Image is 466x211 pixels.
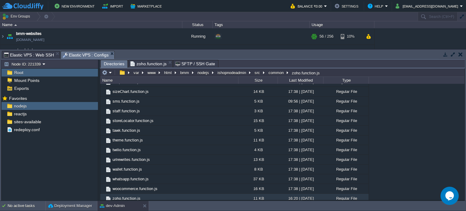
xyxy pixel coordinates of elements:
span: urlrewrites.function.js [112,157,151,162]
a: zoho.function.js [112,196,141,201]
img: AMDAwAAAACH5BAEAAAAALAAAAAABAAEAAAICRAEAOw== [100,135,105,145]
div: 16:20 | [DATE] [278,194,323,203]
div: 17:38 | [DATE] [278,165,323,174]
a: reactjs [13,111,28,117]
div: 37 KB [238,174,278,184]
span: theme.function.js [112,138,144,143]
img: AMDAwAAAACH5BAEAAAAALAAAAAABAAEAAAICRAEAOw== [105,137,112,144]
img: AMDAwAAAACH5BAEAAAAALAAAAAABAAEAAAICRAEAOw== [100,87,105,96]
div: 15 KB [238,116,278,125]
span: sms.function.js [112,99,140,104]
img: AMDAwAAAACH5BAEAAAAALAAAAAABAAEAAAICRAEAOw== [100,174,105,184]
div: 13 KB [238,155,278,164]
img: AMDAwAAAACH5BAEAAAAALAAAAAABAAEAAAICRAEAOw== [105,196,112,202]
img: AMDAwAAAACH5BAEAAAAALAAAAAABAAEAAAICRAEAOw== [105,108,112,115]
div: 09:56 | [DATE] [278,97,323,106]
img: AMDAwAAAACH5BAEAAAAALAAAAAABAAEAAAICRAEAOw== [100,194,105,203]
span: zoho.function.js [130,60,167,67]
a: Favorites [8,96,28,101]
button: html [163,70,173,75]
img: AMDAwAAAACH5BAEAAAAALAAAAAABAAEAAAICRAEAOw== [105,128,112,134]
span: Elastic VPS : Configs [63,51,109,59]
span: Mount Points [13,78,40,83]
img: AMDAwAAAACH5BAEAAAAALAAAAAABAAEAAAICRAEAOw== [100,97,105,106]
div: Usage [310,21,374,28]
img: AMDAwAAAACH5BAEAAAAALAAAAAABAAEAAAICRAEAOw== [105,166,112,173]
div: 5 KB [238,97,278,106]
div: Regular File [323,194,369,203]
button: common [268,70,285,75]
button: Env Groups [2,12,32,21]
div: 3 KB [238,106,278,116]
img: AMDAwAAAACH5BAEAAAAALAAAAAABAAEAAAICRAEAOw== [5,28,14,45]
li: /var/www/html/bmm/nodejs/ishopnodeadmin/src/common/zoho.function.js [128,60,173,67]
div: Size [239,77,278,84]
img: AMDAwAAAACH5BAEAAAAALAAAAAABAAEAAAICRAEAOw== [105,118,112,124]
div: 17:38 | [DATE] [278,116,323,125]
span: Exports [13,86,30,91]
span: SFTP / SSH Gate [175,60,215,67]
button: bmm [179,70,191,75]
a: wallet.function.js [112,167,143,172]
span: Root [13,70,24,75]
img: AMDAwAAAACH5BAEAAAAALAAAAAABAAEAAAICRAEAOw== [100,126,105,135]
div: 3 / 32 [319,45,329,61]
div: 11 KB [238,135,278,145]
img: AMDAwAAAACH5BAEAAAAALAAAAAABAAEAAAICRAEAOw== [0,45,5,61]
div: Regular File [323,106,369,116]
button: Deployment Manager [48,203,92,209]
div: 7% [341,45,360,61]
div: 8 KB [238,165,278,174]
div: Tags [213,21,309,28]
span: Elastic VPS : Web SSH [4,51,54,59]
img: AMDAwAAAACH5BAEAAAAALAAAAAABAAEAAAICRAEAOw== [100,155,105,164]
span: sites-available [13,119,42,124]
img: CloudJiffy [2,2,43,10]
div: 17:38 | [DATE] [278,87,323,96]
a: staff.function.js [112,108,141,114]
div: Regular File [323,184,369,193]
div: 17:38 | [DATE] [278,135,323,145]
button: Node ID: 221339 [4,61,42,67]
a: woocommerce.function.js [112,186,158,191]
div: Running [182,28,213,45]
img: AMDAwAAAACH5BAEAAAAALAAAAAABAAEAAAICRAEAOw== [105,98,112,105]
span: bmm-websites [16,31,42,37]
img: AMDAwAAAACH5BAEAAAAALAAAAAABAAEAAAICRAEAOw== [105,176,112,183]
div: 4 KB [238,145,278,155]
a: storeLocator.function.js [112,118,154,123]
iframe: chat widget [441,187,460,205]
button: ishopnodeadmin [217,70,248,75]
div: Regular File [323,145,369,155]
div: 14 KB [238,87,278,96]
button: www [147,70,157,75]
a: whatsapp.function.js [112,176,150,182]
div: Status [183,21,212,28]
a: twilio.function.js [112,147,142,152]
img: AMDAwAAAACH5BAEAAAAALAAAAAABAAEAAAICRAEAOw== [0,28,5,45]
img: AMDAwAAAACH5BAEAAAAALAAAAAABAAEAAAICRAEAOw== [105,89,112,95]
img: AMDAwAAAACH5BAEAAAAALAAAAAABAAEAAAICRAEAOw== [105,157,112,163]
div: No active tasks [8,201,46,211]
span: redeploy.conf [13,127,41,132]
div: Regular File [323,135,369,145]
div: zoho.function.js [290,70,320,75]
a: nodejs [13,103,28,109]
img: AMDAwAAAACH5BAEAAAAALAAAAAABAAEAAAICRAEAOw== [100,106,105,116]
span: [DOMAIN_NAME] [16,37,44,43]
button: [EMAIL_ADDRESS][DOMAIN_NAME] [396,2,460,10]
div: 11 KB [238,194,278,203]
button: Settings [335,2,360,10]
div: Regular File [323,165,369,174]
div: Regular File [323,87,369,96]
img: AMDAwAAAACH5BAEAAAAALAAAAAABAAEAAAICRAEAOw== [100,116,105,125]
button: src [254,70,262,75]
div: 17:38 | [DATE] [278,106,323,116]
img: AMDAwAAAACH5BAEAAAAALAAAAAABAAEAAAICRAEAOw== [100,184,105,193]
